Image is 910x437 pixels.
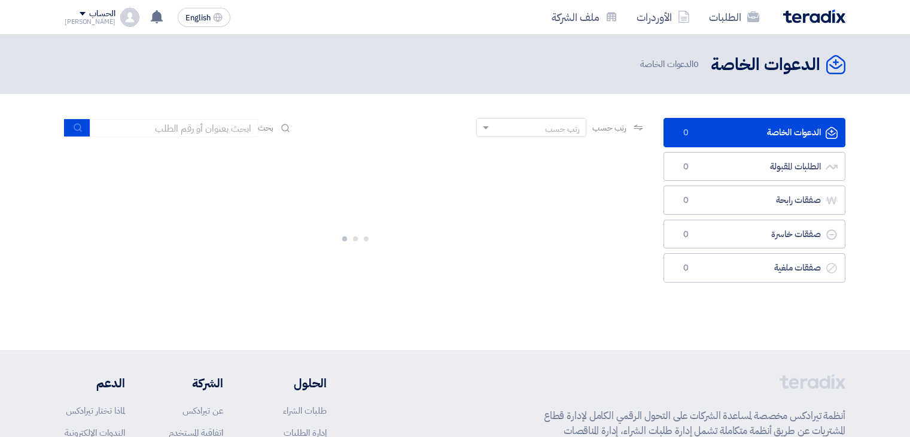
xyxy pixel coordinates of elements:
[627,3,699,31] a: الأوردرات
[678,262,693,274] span: 0
[65,374,125,392] li: الدعم
[90,119,258,137] input: ابحث بعنوان أو رقم الطلب
[182,404,223,417] a: عن تيرادكس
[711,53,820,77] h2: الدعوات الخاصة
[640,57,701,71] span: الدعوات الخاصة
[259,374,327,392] li: الحلول
[65,19,115,25] div: [PERSON_NAME]
[283,404,327,417] a: طلبات الشراء
[542,3,627,31] a: ملف الشركة
[664,118,845,147] a: الدعوات الخاصة0
[664,220,845,249] a: صفقات خاسرة0
[664,152,845,181] a: الطلبات المقبولة0
[185,14,211,22] span: English
[664,253,845,283] a: صفقات ملغية0
[699,3,769,31] a: الطلبات
[89,9,115,19] div: الحساب
[120,8,139,27] img: profile_test.png
[66,404,125,417] a: لماذا تختار تيرادكس
[678,229,693,241] span: 0
[678,127,693,139] span: 0
[545,123,580,135] div: رتب حسب
[678,161,693,173] span: 0
[664,186,845,215] a: صفقات رابحة0
[178,8,230,27] button: English
[592,122,626,134] span: رتب حسب
[678,195,693,207] span: 0
[161,374,223,392] li: الشركة
[693,57,699,71] span: 0
[258,122,273,134] span: بحث
[783,10,845,23] img: Teradix logo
